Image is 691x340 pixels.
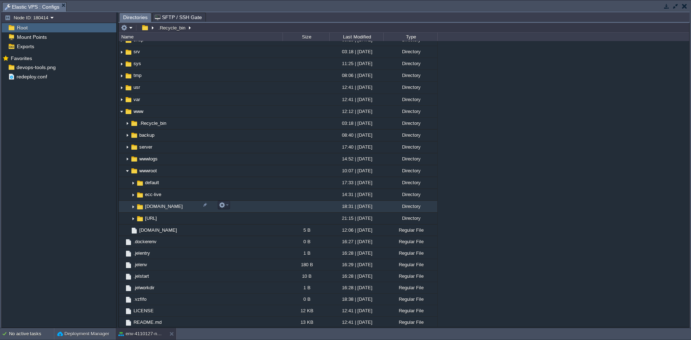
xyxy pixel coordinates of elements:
img: AMDAwAAAACH5BAEAAAAALAAAAAABAAEAAAICRAEAOw== [125,96,132,104]
img: AMDAwAAAACH5BAEAAAAALAAAAAABAAEAAAICRAEAOw== [125,319,132,327]
div: 14:31 | [DATE] [329,189,383,200]
div: Directory [383,130,437,141]
div: Regular File [383,294,437,305]
img: AMDAwAAAACH5BAEAAAAALAAAAAABAAEAAAICRAEAOw== [119,70,125,81]
div: Directory [383,106,437,117]
a: [URL] [144,215,158,221]
div: Directory [383,177,437,188]
span: Directories [123,13,148,22]
span: README.md [132,319,163,325]
div: Directory [383,118,437,129]
a: [DOMAIN_NAME] [144,203,184,209]
a: [DOMAIN_NAME] [138,227,178,233]
div: Directory [383,153,437,164]
div: 17:33 | [DATE] [329,177,383,188]
div: Directory [383,165,437,176]
div: 10 B [283,271,329,282]
div: Name [119,33,283,41]
div: 1 B [283,282,329,293]
img: AMDAwAAAACH5BAEAAAAALAAAAAABAAEAAAICRAEAOw== [130,155,138,163]
img: AMDAwAAAACH5BAEAAAAALAAAAAABAAEAAAICRAEAOw== [136,191,144,199]
img: AMDAwAAAACH5BAEAAAAALAAAAAABAAEAAAICRAEAOw== [130,201,136,212]
img: AMDAwAAAACH5BAEAAAAALAAAAAABAAEAAAICRAEAOw== [119,94,125,105]
span: tmp [132,72,143,78]
img: AMDAwAAAACH5BAEAAAAALAAAAAABAAEAAAICRAEAOw== [130,213,136,224]
div: 18:31 | [DATE] [329,201,383,212]
div: Type [384,33,437,41]
button: env-4110127-new expertcloudconsulting site [118,330,164,337]
div: 16:28 | [DATE] [329,271,383,282]
div: Regular File [383,317,437,328]
div: 1 B [283,248,329,259]
img: AMDAwAAAACH5BAEAAAAALAAAAAABAAEAAAICRAEAOw== [130,119,138,127]
a: Root [15,24,29,31]
div: Directory [383,82,437,93]
a: usr [132,84,141,90]
img: AMDAwAAAACH5BAEAAAAALAAAAAABAAEAAAICRAEAOw== [130,143,138,151]
button: .Recycle_bin [157,24,187,31]
img: AMDAwAAAACH5BAEAAAAALAAAAAABAAEAAAICRAEAOw== [136,179,144,187]
span: www [132,108,144,114]
img: AMDAwAAAACH5BAEAAAAALAAAAAABAAEAAAICRAEAOw== [125,273,132,281]
img: AMDAwAAAACH5BAEAAAAALAAAAAABAAEAAAICRAEAOw== [119,282,125,293]
a: .Recycle_bin [138,120,167,126]
a: .jelstart [132,273,150,279]
a: ecc-live [144,191,162,198]
div: Regular File [383,282,437,293]
div: Directory [383,46,437,57]
span: Favorites [9,55,33,62]
img: AMDAwAAAACH5BAEAAAAALAAAAAABAAEAAAICRAEAOw== [119,259,125,270]
div: Directory [383,58,437,69]
a: Exports [15,43,35,50]
a: LICENSE [132,308,155,314]
div: 12:06 | [DATE] [329,225,383,236]
img: AMDAwAAAACH5BAEAAAAALAAAAAABAAEAAAICRAEAOw== [125,284,132,292]
div: Directory [383,201,437,212]
img: AMDAwAAAACH5BAEAAAAALAAAAAABAAEAAAICRAEAOw== [119,305,125,316]
div: Regular File [383,248,437,259]
div: Last Modified [330,33,383,41]
img: AMDAwAAAACH5BAEAAAAALAAAAAABAAEAAAICRAEAOw== [125,225,130,236]
span: .vzfifo [132,296,148,302]
div: 12:41 | [DATE] [329,317,383,328]
div: Directory [383,70,437,81]
div: 12:41 | [DATE] [329,305,383,316]
div: 16:28 | [DATE] [329,248,383,259]
img: AMDAwAAAACH5BAEAAAAALAAAAAABAAEAAAICRAEAOw== [136,203,144,211]
a: sys [132,60,142,67]
img: AMDAwAAAACH5BAEAAAAALAAAAAABAAEAAAICRAEAOw== [125,72,132,80]
button: Node ID: 180414 [5,14,50,21]
img: AMDAwAAAACH5BAEAAAAALAAAAAABAAEAAAICRAEAOw== [125,166,130,177]
img: AMDAwAAAACH5BAEAAAAALAAAAAABAAEAAAICRAEAOw== [125,142,130,153]
img: AMDAwAAAACH5BAEAAAAALAAAAAABAAEAAAICRAEAOw== [125,296,132,304]
img: AMDAwAAAACH5BAEAAAAALAAAAAABAAEAAAICRAEAOw== [119,317,125,328]
a: .dockerenv [132,239,158,245]
img: AMDAwAAAACH5BAEAAAAALAAAAAABAAEAAAICRAEAOw== [136,215,144,223]
a: server [138,144,153,150]
div: 16:29 | [DATE] [329,259,383,270]
a: wwwlogs [138,156,159,162]
span: .jelworkdir [132,285,155,291]
span: Mount Points [15,34,48,40]
div: Regular File [383,259,437,270]
a: backup [138,132,155,138]
img: AMDAwAAAACH5BAEAAAAALAAAAAABAAEAAAICRAEAOw== [119,58,125,69]
a: var [132,96,141,103]
span: wwwroot [138,168,158,174]
div: Directory [383,141,437,153]
img: AMDAwAAAACH5BAEAAAAALAAAAAABAAEAAAICRAEAOw== [125,84,132,92]
div: 11:25 | [DATE] [329,58,383,69]
img: AMDAwAAAACH5BAEAAAAALAAAAAABAAEAAAICRAEAOw== [119,82,125,94]
div: 13 KB [283,317,329,328]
